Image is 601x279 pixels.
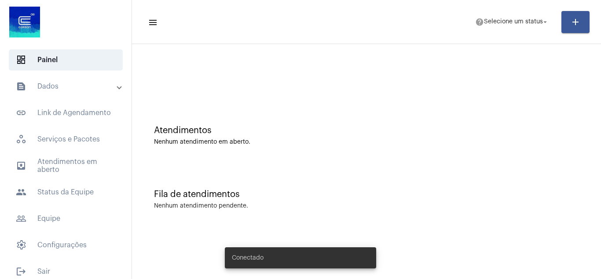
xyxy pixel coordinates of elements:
[154,126,579,135] div: Atendimentos
[16,187,26,197] mat-icon: sidenav icon
[9,208,123,229] span: Equipe
[16,266,26,277] mat-icon: sidenav icon
[9,129,123,150] span: Serviços e Pacotes
[475,18,484,26] mat-icon: help
[9,102,123,123] span: Link de Agendamento
[7,4,42,40] img: d4669ae0-8c07-2337-4f67-34b0df7f5ae4.jpeg
[16,81,26,92] mat-icon: sidenav icon
[16,108,26,118] mat-icon: sidenav icon
[16,240,26,250] span: sidenav icon
[16,55,26,65] span: sidenav icon
[154,203,248,209] div: Nenhum atendimento pendente.
[9,155,123,176] span: Atendimentos em aberto
[541,18,549,26] mat-icon: arrow_drop_down
[154,139,579,145] div: Nenhum atendimento em aberto.
[148,17,157,28] mat-icon: sidenav icon
[16,160,26,171] mat-icon: sidenav icon
[470,13,554,31] button: Selecione um status
[9,234,123,256] span: Configurações
[16,81,117,92] mat-panel-title: Dados
[9,49,123,71] span: Painel
[16,213,26,224] mat-icon: sidenav icon
[484,19,543,25] span: Selecione um status
[9,182,123,203] span: Status da Equipe
[570,17,581,27] mat-icon: add
[154,190,579,199] div: Fila de atendimentos
[232,253,264,262] span: Conectado
[16,134,26,145] span: sidenav icon
[5,76,132,97] mat-expansion-panel-header: sidenav iconDados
